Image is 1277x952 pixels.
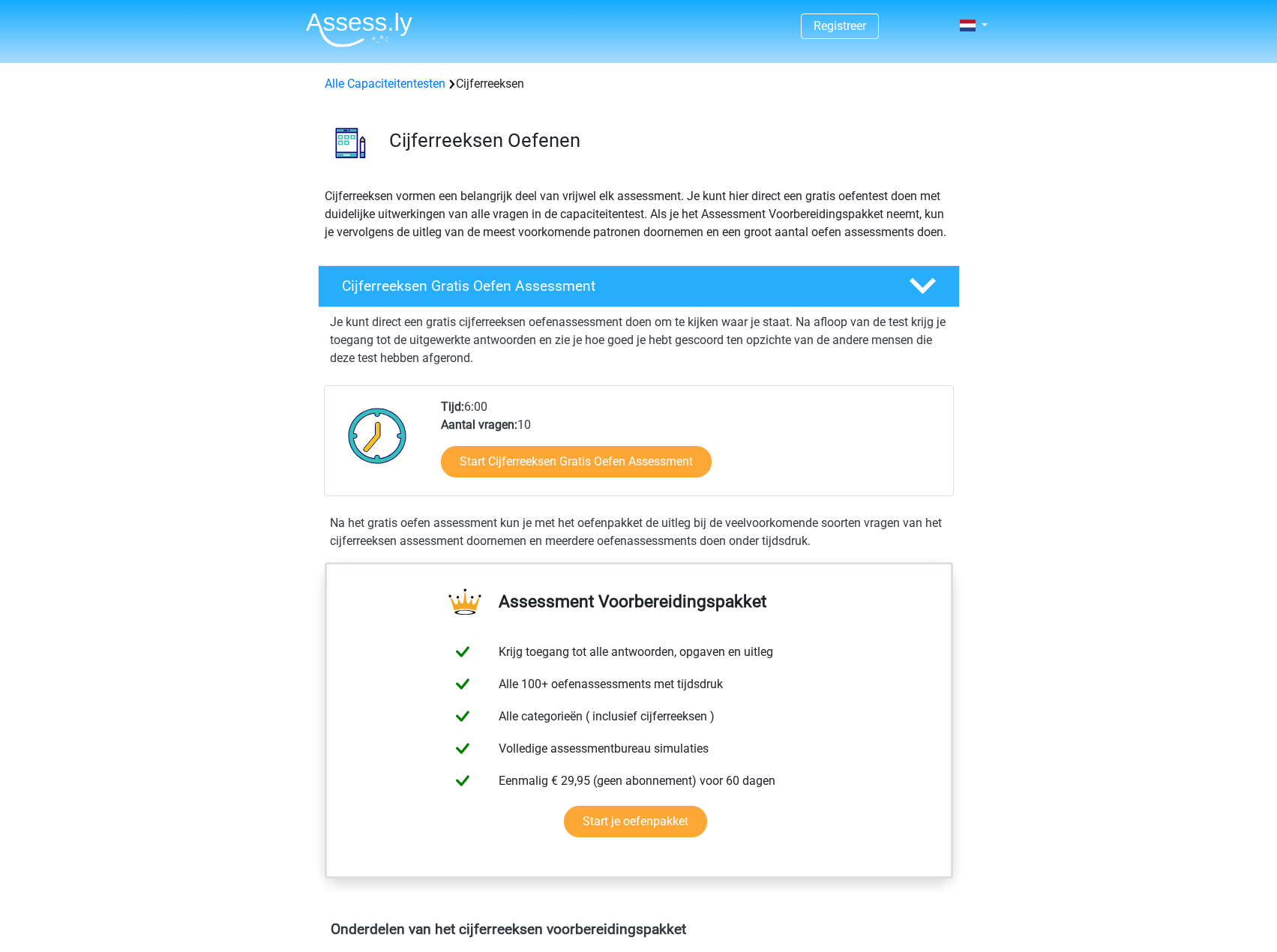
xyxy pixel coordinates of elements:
[441,446,712,477] a: Start Cijferreeksen Gratis Oefen Assessment
[330,313,948,367] p: Je kunt direct een gratis cijferreeksen oefenassessment doen om te kijken waar je staat. Na afloo...
[441,418,517,432] b: Aantal vragen:
[331,921,947,938] h4: Onderdelen van het cijferreeksen voorbereidingspakket
[319,111,382,175] img: cijferreeksen
[389,129,948,152] h3: Cijferreeksen Oefenen
[325,187,953,241] p: Cijferreeksen vormen een belangrijk deel van vrijwel elk assessment. Je kunt hier direct een grat...
[441,400,464,414] b: Tijd:
[564,806,707,837] a: Start je oefenpakket
[325,76,445,91] a: Alle Capaciteitentesten
[342,277,885,295] h4: Cijferreeksen Gratis Oefen Assessment
[430,398,952,495] div: 6:00 10
[340,398,415,473] img: Klok
[306,12,412,47] img: Assessly
[324,514,954,550] div: Na het gratis oefen assessment kun je met het oefenpakket de uitleg bij de veelvoorkomende soorte...
[312,265,966,307] a: Cijferreeksen Gratis Oefen Assessment
[814,19,866,33] a: Registreer
[319,75,959,93] div: Cijferreeksen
